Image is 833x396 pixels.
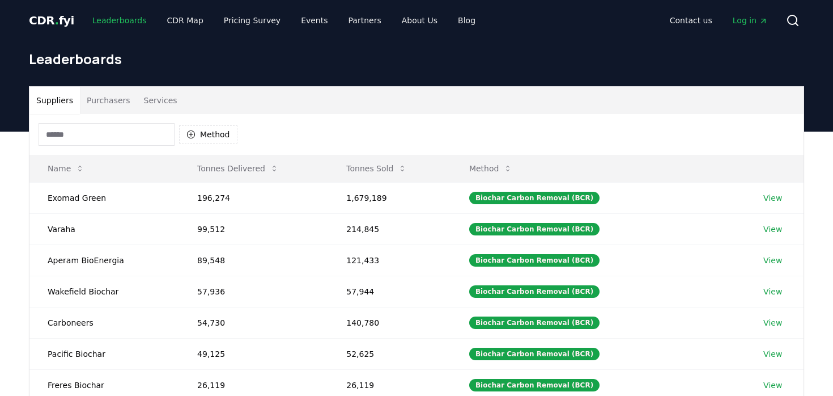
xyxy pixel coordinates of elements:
h1: Leaderboards [29,50,804,68]
button: Method [179,125,237,144]
button: Suppliers [29,87,80,114]
a: CDR Map [158,10,212,31]
a: View [763,286,782,297]
a: Events [292,10,337,31]
button: Method [460,157,522,180]
td: 54,730 [179,307,328,338]
button: Services [137,87,184,114]
div: Biochar Carbon Removal (BCR) [469,379,600,391]
a: View [763,192,782,204]
a: Log in [724,10,777,31]
div: Biochar Carbon Removal (BCR) [469,285,600,298]
a: View [763,255,782,266]
span: CDR fyi [29,14,74,27]
button: Purchasers [80,87,137,114]
span: . [55,14,59,27]
button: Tonnes Sold [337,157,416,180]
a: View [763,224,782,235]
td: 214,845 [328,213,451,245]
a: Leaderboards [83,10,156,31]
td: 57,944 [328,276,451,307]
a: About Us [393,10,447,31]
div: Biochar Carbon Removal (BCR) [469,348,600,360]
a: Blog [449,10,484,31]
div: Biochar Carbon Removal (BCR) [469,192,600,204]
div: Biochar Carbon Removal (BCR) [469,254,600,267]
a: Partners [339,10,390,31]
a: Pricing Survey [215,10,290,31]
td: Pacific Biochar [29,338,179,369]
td: Wakefield Biochar [29,276,179,307]
div: Biochar Carbon Removal (BCR) [469,317,600,329]
div: Biochar Carbon Removal (BCR) [469,223,600,235]
td: Aperam BioEnergia [29,245,179,276]
td: 121,433 [328,245,451,276]
td: 196,274 [179,182,328,213]
button: Tonnes Delivered [188,157,288,180]
td: 1,679,189 [328,182,451,213]
td: 49,125 [179,338,328,369]
td: 99,512 [179,213,328,245]
td: 52,625 [328,338,451,369]
td: Varaha [29,213,179,245]
td: Exomad Green [29,182,179,213]
a: CDR.fyi [29,12,74,28]
a: Contact us [661,10,721,31]
td: 140,780 [328,307,451,338]
a: View [763,380,782,391]
button: Name [39,157,93,180]
td: 89,548 [179,245,328,276]
td: Carboneers [29,307,179,338]
nav: Main [83,10,484,31]
span: Log in [733,15,768,26]
a: View [763,348,782,360]
nav: Main [661,10,777,31]
td: 57,936 [179,276,328,307]
a: View [763,317,782,328]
